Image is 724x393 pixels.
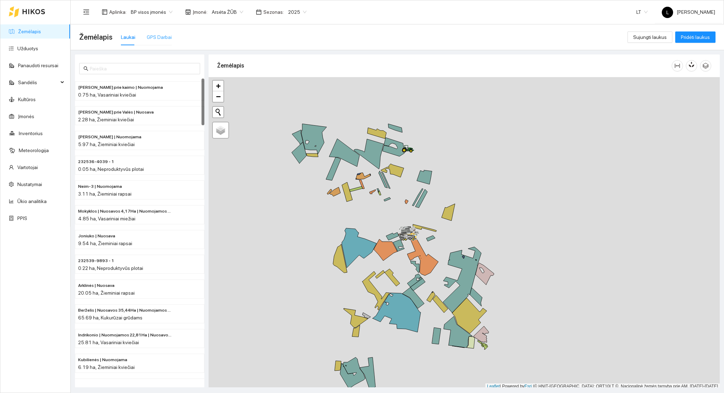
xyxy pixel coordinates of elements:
[627,31,672,43] button: Sujungti laukus
[79,31,112,43] span: Žemėlapis
[216,81,221,90] span: +
[672,60,683,71] button: column-width
[78,265,143,271] span: 0.22 ha, Neproduktyvūs plotai
[78,233,115,239] span: Joniuko | Nuosava
[212,7,243,17] span: Arsėta ŽŪB
[79,5,93,19] button: menu-fold
[533,384,534,389] span: |
[78,191,132,197] span: 3.11 ha, Žieminiai rapsai
[78,84,163,91] span: Rolando prie kaimo | Nuomojama
[78,315,142,320] span: 65.69 ha, Kukurūzai grūdams
[78,364,135,370] span: 6.19 ha, Žieminiai kviečiai
[213,91,223,102] a: Zoom out
[18,63,58,68] a: Panaudoti resursai
[17,198,47,204] a: Ūkio analitika
[78,92,136,98] span: 0.75 ha, Vasariniai kviečiai
[216,92,221,101] span: −
[78,357,127,363] span: Kubilienės | Nuomojama
[78,332,173,339] span: Indrikonio | Nuomojamos 22,81Ha | Nuosavos 3,00 Ha
[78,208,173,215] span: Mokyklos | Nuosavos 4,17Ha | Nuomojamos 0,68Ha
[185,9,191,15] span: shop
[636,7,648,17] span: LT
[633,33,667,41] span: Sujungti laukus
[17,181,42,187] a: Nustatymai
[485,383,720,389] div: | Powered by © HNIT-[GEOGRAPHIC_DATA]; ORT10LT ©, Nacionalinė žemės tarnyba prie AM, [DATE]-[DATE]
[487,384,500,389] a: Leaflet
[17,215,27,221] a: PPIS
[78,282,115,289] span: Arklinės | Nuosava
[288,7,306,17] span: 2025
[675,31,716,43] button: Pridėti laukus
[78,141,135,147] span: 5.97 ha, Žieminiai kviečiai
[147,33,172,41] div: GPS Darbai
[672,63,683,69] span: column-width
[19,148,49,153] a: Meteorologija
[78,158,114,165] span: 232536-4039 - 1
[662,9,715,15] span: [PERSON_NAME]
[78,134,141,140] span: Ginaičių Valiaus | Nuomojama
[17,164,38,170] a: Vartotojai
[83,66,88,71] span: search
[78,183,122,190] span: Neim-3 | Nuomojama
[256,9,262,15] span: calendar
[78,166,144,172] span: 0.05 ha, Neproduktyvūs plotai
[681,33,710,41] span: Pridėti laukus
[102,9,107,15] span: layout
[78,340,139,345] span: 25.81 ha, Vasariniai kviečiai
[18,29,41,34] a: Žemėlapis
[525,384,532,389] a: Esri
[90,65,196,73] input: Paieška
[78,216,135,221] span: 4.85 ha, Vasariniai miežiai
[666,7,669,18] span: L
[675,34,716,40] a: Pridėti laukus
[18,114,34,119] a: Įmonės
[78,290,135,296] span: 20.05 ha, Žieminiai rapsai
[213,107,223,117] button: Initiate a new search
[19,131,43,136] a: Inventorius
[131,7,173,17] span: BP visos įmonės
[18,97,36,102] a: Kultūros
[78,241,132,246] span: 9.54 ha, Žieminiai rapsai
[217,56,672,76] div: Žemėlapis
[213,122,228,138] a: Layers
[78,117,134,122] span: 2.28 ha, Žieminiai kviečiai
[263,8,284,16] span: Sezonas :
[627,34,672,40] a: Sujungti laukus
[121,33,135,41] div: Laukai
[213,81,223,91] a: Zoom in
[78,109,154,116] span: Rolando prie Valės | Nuosava
[18,75,58,89] span: Sandėlis
[78,258,114,264] span: 232539-9893 - 1
[109,8,127,16] span: Aplinka :
[193,8,208,16] span: Įmonė :
[78,307,173,314] span: Berželis | Nuosavos 35,44Ha | Nuomojamos 30,25Ha
[83,9,89,15] span: menu-fold
[17,46,38,51] a: Užduotys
